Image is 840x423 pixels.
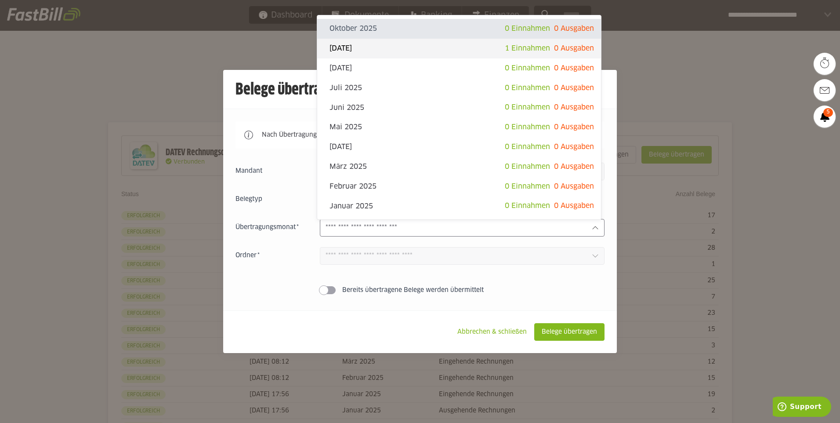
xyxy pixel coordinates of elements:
[317,98,601,117] sl-option: Juni 2025
[554,202,594,209] span: 0 Ausgaben
[505,104,550,111] span: 0 Einnahmen
[317,196,601,216] sl-option: Januar 2025
[554,183,594,190] span: 0 Ausgaben
[317,157,601,177] sl-option: März 2025
[814,106,836,128] a: 5
[505,65,550,72] span: 0 Einnahmen
[823,108,833,117] span: 5
[554,143,594,150] span: 0 Ausgaben
[317,39,601,58] sl-option: [DATE]
[317,19,601,39] sl-option: Oktober 2025
[554,65,594,72] span: 0 Ausgaben
[554,104,594,111] span: 0 Ausgaben
[534,323,605,341] sl-button: Belege übertragen
[235,286,605,295] sl-switch: Bereits übertragene Belege werden übermittelt
[554,163,594,170] span: 0 Ausgaben
[450,323,534,341] sl-button: Abbrechen & schließen
[505,45,550,52] span: 1 Einnahmen
[505,124,550,131] span: 0 Einnahmen
[505,202,550,209] span: 0 Einnahmen
[505,143,550,150] span: 0 Einnahmen
[317,78,601,98] sl-option: Juli 2025
[317,137,601,157] sl-option: [DATE]
[554,45,594,52] span: 0 Ausgaben
[554,84,594,91] span: 0 Ausgaben
[554,25,594,32] span: 0 Ausgaben
[317,58,601,78] sl-option: [DATE]
[773,397,831,419] iframe: Öffnet ein Widget, in dem Sie weitere Informationen finden
[554,124,594,131] span: 0 Ausgaben
[505,183,550,190] span: 0 Einnahmen
[505,84,550,91] span: 0 Einnahmen
[317,117,601,137] sl-option: Mai 2025
[505,163,550,170] span: 0 Einnahmen
[505,25,550,32] span: 0 Einnahmen
[317,177,601,197] sl-option: Februar 2025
